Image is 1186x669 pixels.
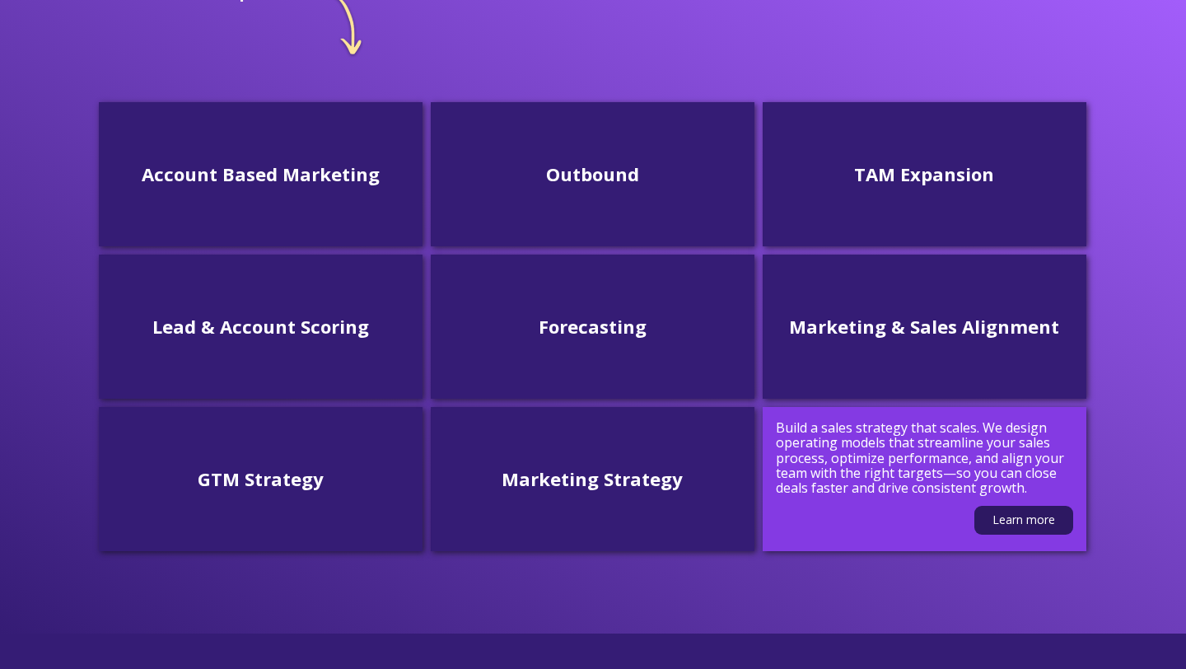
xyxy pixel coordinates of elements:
[112,161,409,187] h3: Account Based Marketing
[776,420,1073,496] p: Build a sales strategy that scales. We design operating models that streamline your sales process...
[974,506,1073,535] a: Learn more
[444,161,741,187] h3: Outbound
[444,314,741,339] h3: Forecasting
[112,314,409,339] h3: Lead & Account Scoring
[112,466,409,492] h3: GTM Strategy
[444,466,741,492] h3: Marketing Strategy
[776,314,1073,339] h3: Marketing & Sales Alignment
[776,161,1073,187] h3: TAM Expansion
